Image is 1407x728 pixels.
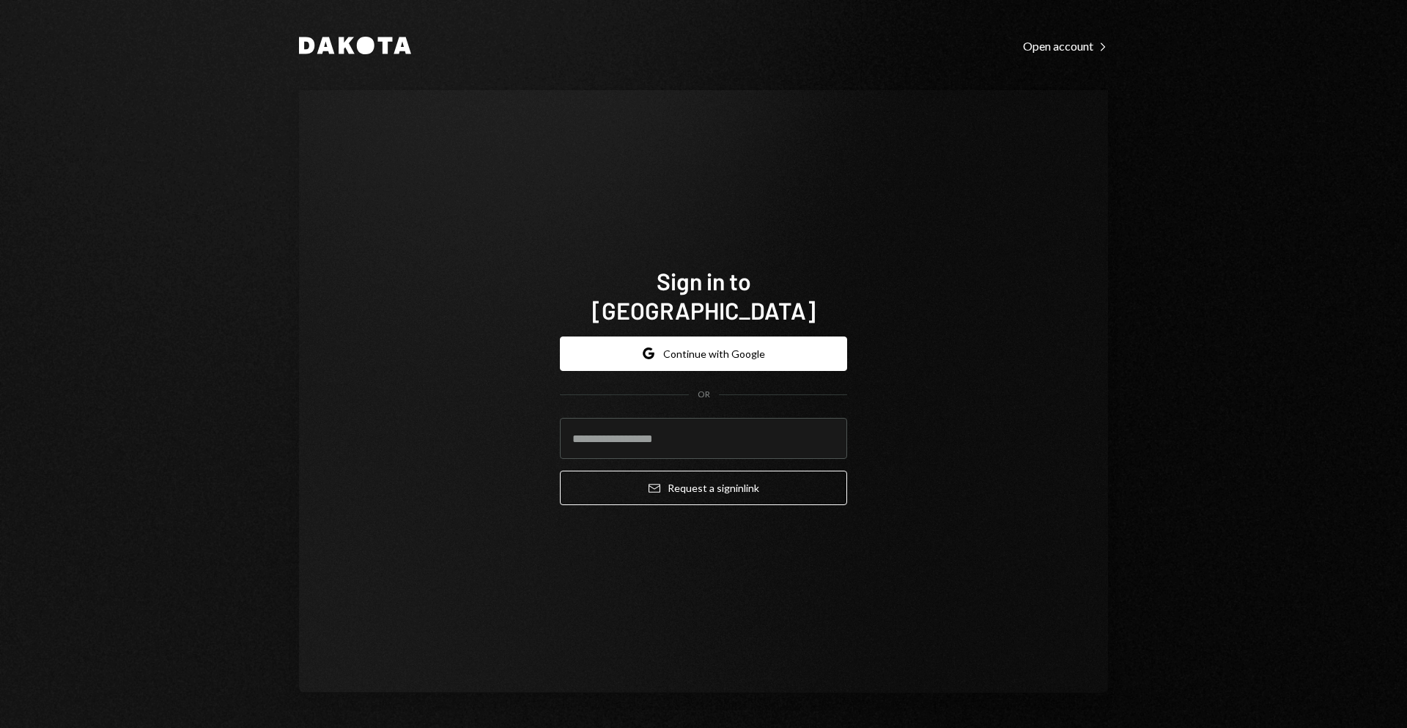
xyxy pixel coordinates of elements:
div: OR [698,389,710,401]
a: Open account [1023,37,1108,54]
button: Continue with Google [560,337,847,371]
div: Open account [1023,39,1108,54]
h1: Sign in to [GEOGRAPHIC_DATA] [560,266,847,325]
button: Request a signinlink [560,471,847,505]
